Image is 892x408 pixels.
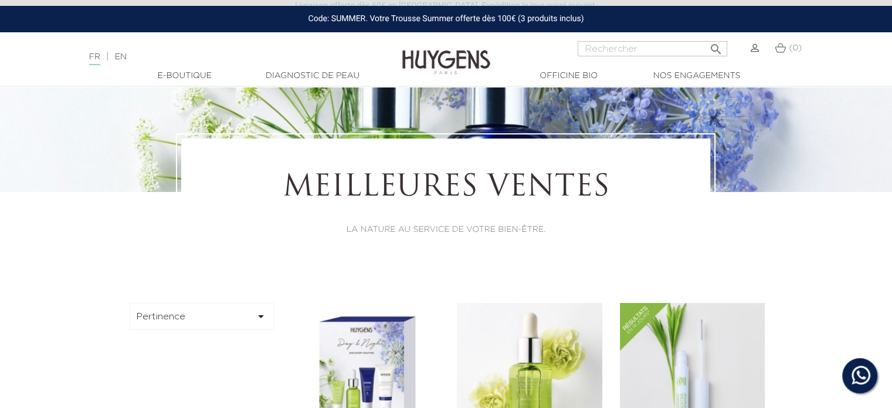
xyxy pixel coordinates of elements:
[213,224,678,236] p: LA NATURE AU SERVICE DE VOTRE BIEN-ÊTRE.
[213,171,678,206] h1: Meilleures Ventes
[705,38,726,53] button: 
[254,70,371,82] a: Diagnostic de peau
[254,309,268,323] i: 
[789,44,802,52] span: (0)
[89,53,100,65] a: FR
[83,50,363,64] div: |
[708,39,723,53] i: 
[638,70,755,82] a: Nos engagements
[115,53,127,61] a: EN
[402,31,490,76] img: Huygens
[126,70,243,82] a: E-Boutique
[578,41,727,56] input: Rechercher
[510,70,628,82] a: Officine Bio
[130,303,275,330] button: Pertinence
